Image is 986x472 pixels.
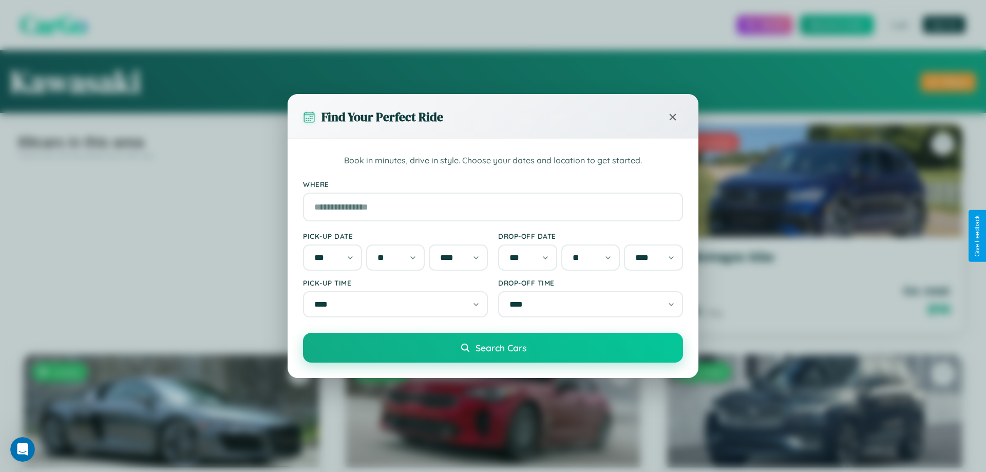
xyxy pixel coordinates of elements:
button: Search Cars [303,333,683,363]
h3: Find Your Perfect Ride [321,108,443,125]
label: Pick-up Date [303,232,488,240]
label: Where [303,180,683,188]
label: Pick-up Time [303,278,488,287]
label: Drop-off Date [498,232,683,240]
p: Book in minutes, drive in style. Choose your dates and location to get started. [303,154,683,167]
label: Drop-off Time [498,278,683,287]
span: Search Cars [476,342,526,353]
